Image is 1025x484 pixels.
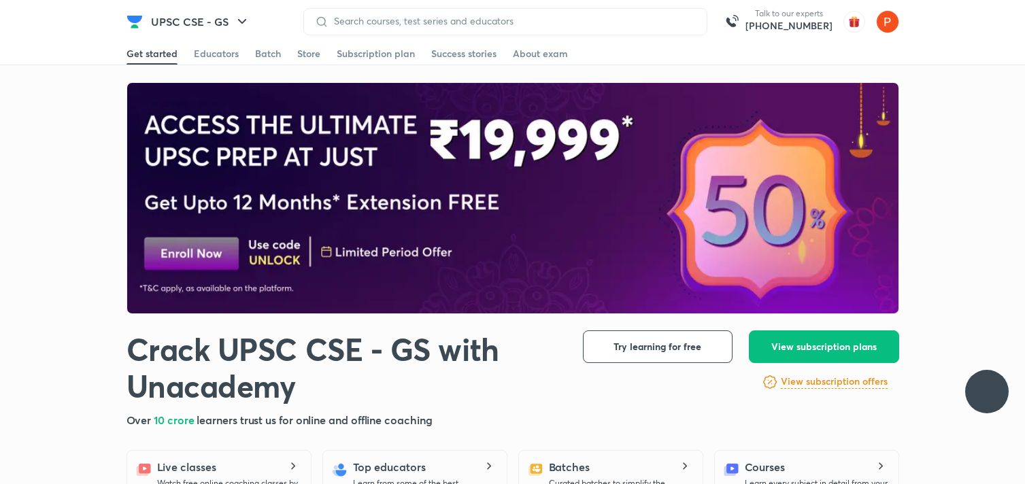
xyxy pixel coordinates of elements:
[194,47,239,60] div: Educators
[353,459,426,475] h5: Top educators
[197,413,432,427] span: learners trust us for online and offline coaching
[749,330,899,363] button: View subscription plans
[745,19,833,33] a: [PHONE_NUMBER]
[297,43,320,65] a: Store
[154,413,197,427] span: 10 crore
[127,413,154,427] span: Over
[876,10,899,33] img: Pratiksha Patil
[431,43,497,65] a: Success stories
[337,47,415,60] div: Subscription plan
[781,375,888,389] h6: View subscription offers
[255,47,281,60] div: Batch
[614,340,701,353] span: Try learning for free
[513,47,568,60] div: About exam
[194,43,239,65] a: Educators
[781,374,888,390] a: View subscription offers
[337,43,415,65] a: Subscription plan
[297,47,320,60] div: Store
[127,47,178,60] div: Get started
[431,47,497,60] div: Success stories
[157,459,216,475] h5: Live classes
[127,14,143,30] img: Company Logo
[745,8,833,19] p: Talk to our experts
[143,8,258,35] button: UPSC CSE - GS
[745,459,785,475] h5: Courses
[127,43,178,65] a: Get started
[843,11,865,33] img: avatar
[127,330,561,404] h1: Crack UPSC CSE - GS with Unacademy
[513,43,568,65] a: About exam
[583,330,733,363] button: Try learning for free
[255,43,281,65] a: Batch
[771,340,877,353] span: View subscription plans
[718,8,745,35] img: call-us
[329,16,696,27] input: Search courses, test series and educators
[549,459,590,475] h5: Batches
